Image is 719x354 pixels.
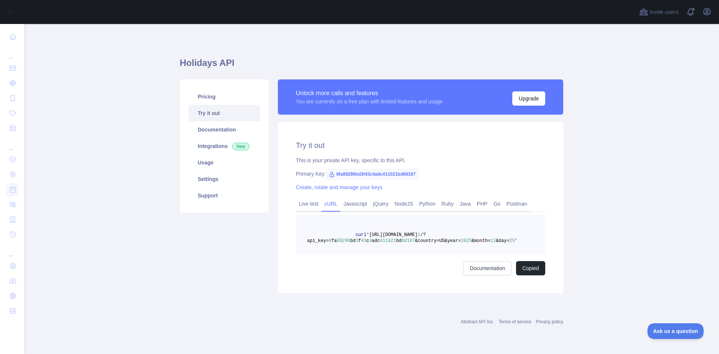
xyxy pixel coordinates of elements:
[491,198,504,210] a: Go
[457,198,474,210] a: Java
[418,232,420,237] span: 1
[296,140,545,151] h2: Try it out
[471,238,490,243] span: &month=
[504,198,530,210] a: Postman
[515,238,518,243] span: '
[296,198,321,210] a: Live test
[650,8,679,16] span: Invite users
[189,171,260,187] a: Settings
[415,238,461,243] span: &country=US&year=
[396,238,401,243] span: bd
[474,198,491,210] a: PHP
[638,6,680,18] button: Invite users
[491,238,496,243] span: 12
[498,319,531,324] a: Terms of service
[189,88,260,105] a: Pricing
[329,238,331,243] span: 6
[6,45,18,60] div: ...
[366,238,369,243] span: c
[6,243,18,258] div: ...
[416,198,439,210] a: Python
[180,57,563,75] h1: Holidays API
[512,91,545,106] button: Upgrade
[401,238,415,243] span: 68187
[331,238,337,243] span: fa
[296,89,443,98] div: Unlock more calls and features
[189,138,260,154] a: Integrations New
[509,238,515,243] span: 25
[358,238,361,243] span: f
[340,198,370,210] a: Javascript
[356,232,367,237] span: curl
[337,238,350,243] span: 89296
[296,170,545,178] div: Primary Key:
[496,238,509,243] span: &day=
[647,323,704,339] iframe: Toggle Customer Support
[463,261,511,275] a: Documentation
[232,143,249,150] span: New
[326,169,419,180] span: 6fa89296bd3f43c4adc411021bd68187
[369,238,372,243] span: 4
[461,319,494,324] a: Abstract API Inc.
[296,157,545,164] div: This is your private API key, specific to this API.
[189,154,260,171] a: Usage
[372,238,380,243] span: adc
[366,232,418,237] span: '[URL][DOMAIN_NAME]
[380,238,396,243] span: 411021
[516,261,545,275] button: Copied
[6,136,18,151] div: ...
[189,187,260,204] a: Support
[296,98,443,105] div: You are currently on a free plan with limited features and usage
[461,238,472,243] span: 2025
[536,319,563,324] a: Privacy policy
[189,105,260,121] a: Try it out
[361,238,366,243] span: 43
[296,184,382,190] a: Create, rotate and manage your keys
[189,121,260,138] a: Documentation
[321,198,340,210] a: cURL
[350,238,355,243] span: bd
[370,198,391,210] a: jQuery
[439,198,457,210] a: Ruby
[391,198,416,210] a: NodeJS
[356,238,358,243] span: 3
